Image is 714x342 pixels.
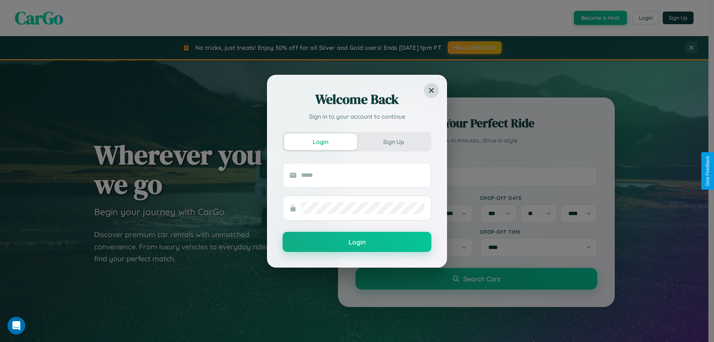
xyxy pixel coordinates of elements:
[284,134,357,150] button: Login
[283,232,431,252] button: Login
[283,112,431,121] p: Sign in to your account to continue
[7,317,25,335] iframe: Intercom live chat
[705,156,710,186] div: Give Feedback
[283,90,431,108] h2: Welcome Back
[357,134,430,150] button: Sign Up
